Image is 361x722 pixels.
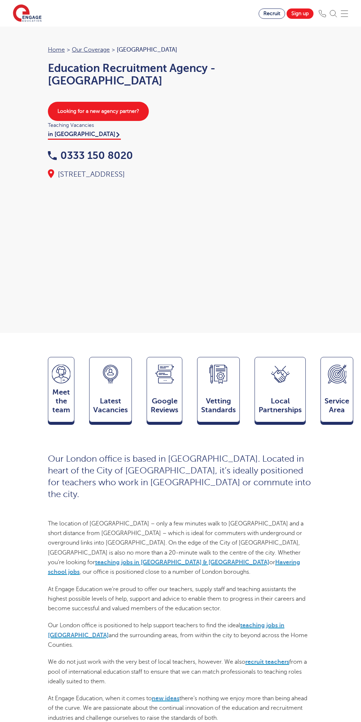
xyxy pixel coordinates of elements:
a: teaching jobs in [GEOGRAPHIC_DATA] [48,622,284,638]
div: [STREET_ADDRESS] [48,169,313,180]
span: > [112,46,115,53]
span: Latest Vacancies [93,397,128,414]
span: Our London office is positioned to help support teachers to find the ideal [48,622,240,629]
span: We do not just work with the very best of local teachers, however. We also from a pool of interna... [48,659,307,685]
span: Teaching Vacancies [48,121,313,129]
span: The location of [GEOGRAPHIC_DATA] – only a few minutes walk to [GEOGRAPHIC_DATA] and a short dist... [48,520,304,575]
a: VettingStandards [197,357,240,426]
span: Local Partnerships [259,397,302,414]
span: At Engage Education, when it comes to [48,695,152,702]
span: Service Area [325,397,349,414]
a: new ideas [152,695,179,702]
span: At Engage Education we’re proud to offer our teachers, supply staff and teaching assistants the h... [48,586,305,612]
span: Recruit [263,11,280,16]
h1: Education Recruitment Agency - [GEOGRAPHIC_DATA] [48,62,313,87]
a: Our coverage [72,46,110,53]
img: Mobile Menu [341,10,348,17]
a: recruit teachers [245,659,289,665]
a: Meetthe team [48,357,74,426]
a: ServiceArea [320,357,353,426]
a: Recruit [259,8,285,19]
span: [GEOGRAPHIC_DATA] [117,46,177,53]
img: Search [330,10,337,17]
span: Vetting Standards [201,397,236,414]
a: Local Partnerships [255,357,306,426]
a: teaching jobs in [GEOGRAPHIC_DATA] & [GEOGRAPHIC_DATA] [95,559,269,566]
span: Meet the team [52,388,70,414]
a: GoogleReviews [147,357,182,426]
span: > [67,46,70,53]
span: Our London office is based in [GEOGRAPHIC_DATA]. Located in heart of the City of [GEOGRAPHIC_DATA... [48,454,311,499]
span: Google Reviews [151,397,178,414]
img: Phone [319,10,326,17]
nav: breadcrumb [48,45,313,55]
span: there’s nothing we enjoy more than being ahead of the curve. We are passionate about the continua... [48,695,307,721]
a: Looking for a new agency partner? [48,102,149,121]
img: Engage Education [13,4,42,23]
a: 0333 150 8020 [48,150,133,161]
a: LatestVacancies [89,357,132,426]
a: Sign up [287,8,313,19]
a: Home [48,46,65,53]
span: and the surrounding areas, from within the city to beyond across the Home Counties. [48,632,308,648]
a: in [GEOGRAPHIC_DATA] [48,131,121,140]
